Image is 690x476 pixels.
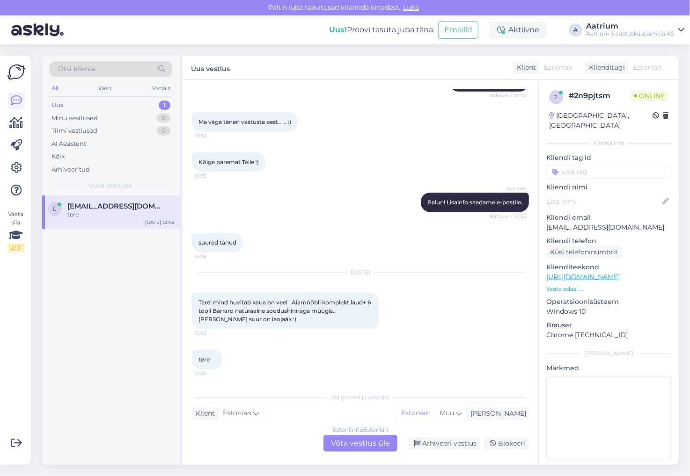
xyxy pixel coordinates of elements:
div: # 2n9pjtsm [569,90,631,101]
span: 10:34 [195,132,230,139]
div: Tiimi vestlused [51,126,97,136]
a: [URL][DOMAIN_NAME] [546,273,620,281]
span: Palun! Lisainfo saadame e-postile. [427,199,522,206]
div: All [50,82,60,94]
div: Aatrium Sisustuskaubamaja AS [586,30,674,37]
span: Aatrium [491,185,526,192]
p: Windows 10 [546,307,671,317]
div: Klient [513,63,536,72]
p: Märkmed [546,363,671,373]
div: [PERSON_NAME] [467,409,526,418]
div: Web [97,82,113,94]
input: Lisa tag [546,165,671,179]
div: 2 / 3 [7,244,24,252]
span: Luba [400,3,422,12]
p: [EMAIL_ADDRESS][DOMAIN_NAME] [546,223,671,232]
label: Uus vestlus [191,61,230,74]
span: 10:35 [195,253,230,260]
div: Aatrium [586,22,674,30]
span: Nähtud ✓ 10:35 [490,213,526,220]
span: Otsi kliente [58,64,95,74]
div: 0 [157,126,170,136]
p: Brauser [546,320,671,330]
div: Küsi telefoninumbrit [546,246,622,259]
span: Estonian [223,408,251,418]
span: Estonian [633,63,661,72]
p: Kliendi nimi [546,182,671,192]
div: Klient [192,409,215,418]
div: Arhiveeri vestlus [408,437,480,450]
span: 10:35 [195,173,230,180]
span: 12:45 [195,330,230,337]
div: Kõik [51,152,65,161]
div: [GEOGRAPHIC_DATA], [GEOGRAPHIC_DATA] [549,111,653,130]
div: [PERSON_NAME] [546,349,671,358]
div: Vaata siia [7,210,24,252]
div: A [569,23,582,36]
p: Operatsioonisüsteem [546,297,671,307]
span: Ma väga tänan vastuste eest.. .. :) [198,118,291,125]
div: Minu vestlused [51,114,98,123]
div: Klienditugi [585,63,625,72]
p: Klienditeekond [546,262,671,272]
input: Lisa nimi [547,196,661,207]
button: Emailid [438,21,478,39]
div: 1 [159,101,170,110]
span: Muu [440,409,454,417]
div: AI Assistent [51,139,86,149]
div: [DATE] [192,268,529,277]
span: 12:50 [195,370,230,377]
img: Askly Logo [7,63,25,81]
p: Vaata edasi ... [546,285,671,293]
span: Tere! mind huvitab kaua on veel Aiamööbli komplekt laud+ 6 tooli Barraro naturaalne soodushinnaga... [198,299,372,323]
p: Kliendi tag'id [546,153,671,163]
span: l [53,205,57,212]
div: Arhiveeritud [51,165,90,174]
div: Valige keel ja vastake [192,393,529,402]
span: Estonian [544,63,573,72]
p: Kliendi telefon [546,236,671,246]
div: Estonian to Estonian [333,426,389,434]
div: Blokeeri [484,437,529,450]
p: Kliendi email [546,213,671,223]
a: AatriumAatrium Sisustuskaubamaja AS [586,22,684,37]
b: Uus! [329,25,347,34]
span: leily@saidafarm.ee [67,202,165,210]
div: [DATE] 12:45 [145,219,174,226]
div: Proovi tasuta juba täna: [329,24,434,36]
div: Võta vestlus üle [323,435,397,452]
div: Kliendi info [546,139,671,147]
span: Nähtud ✓ 10:34 [489,92,526,99]
span: tere [198,356,210,363]
div: Socials [149,82,172,94]
span: 2 [555,94,558,101]
span: Online [631,91,668,101]
div: 0 [157,114,170,123]
span: Uued vestlused [89,181,133,190]
div: Aktiivne [490,22,547,38]
div: Estonian [396,406,434,420]
div: tere [67,210,174,219]
p: Chrome [TECHNICAL_ID] [546,330,671,340]
span: Kõige paremat Teile :) [198,159,259,166]
div: Uus [51,101,64,110]
span: suured tänud [198,239,236,246]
